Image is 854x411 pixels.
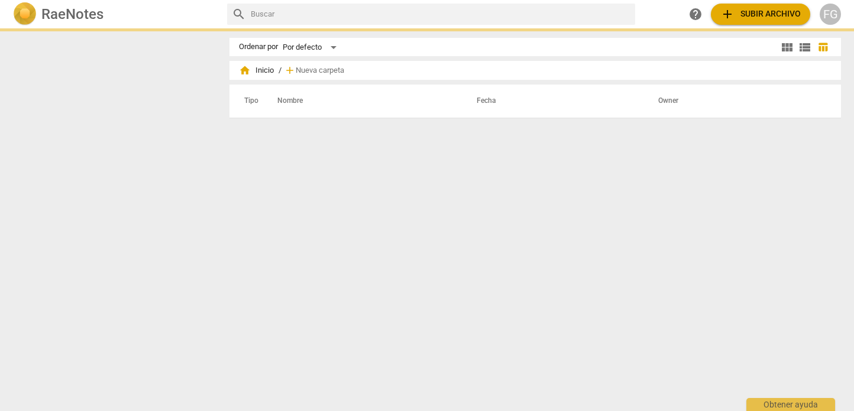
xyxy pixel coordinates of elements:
[720,7,735,21] span: add
[41,6,103,22] h2: RaeNotes
[296,66,344,75] span: Nueva carpeta
[279,66,282,75] span: /
[685,4,706,25] a: Obtener ayuda
[283,38,341,57] div: Por defecto
[817,41,829,53] span: table_chart
[814,38,832,56] button: Tabla
[239,43,278,51] div: Ordenar por
[820,4,841,25] button: FG
[796,38,814,56] button: Lista
[284,64,296,76] span: add
[778,38,796,56] button: Cuadrícula
[688,7,703,21] span: help
[239,64,274,76] span: Inicio
[263,85,462,118] th: Nombre
[711,4,810,25] button: Subir
[239,64,251,76] span: home
[780,40,794,54] span: view_module
[720,7,801,21] span: Subir archivo
[251,5,630,24] input: Buscar
[462,85,644,118] th: Fecha
[13,2,218,26] a: LogoRaeNotes
[798,40,812,54] span: view_list
[13,2,37,26] img: Logo
[644,85,829,118] th: Owner
[746,398,835,411] div: Obtener ayuda
[232,7,246,21] span: search
[235,85,263,118] th: Tipo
